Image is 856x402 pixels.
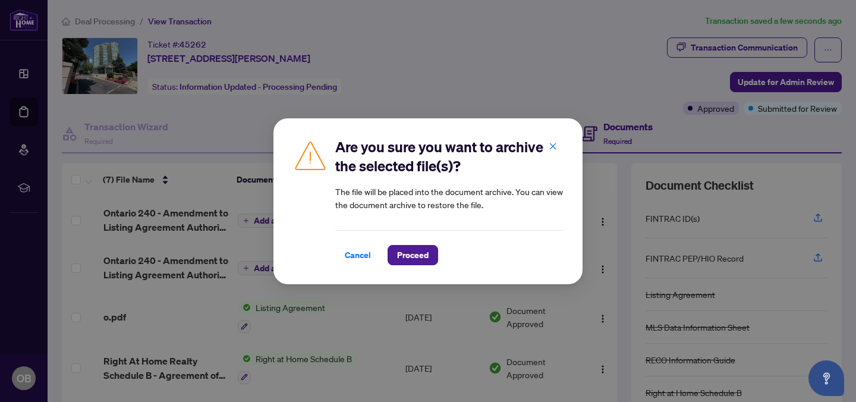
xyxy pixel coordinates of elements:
span: Proceed [397,246,429,265]
button: Proceed [388,245,438,265]
button: Cancel [335,245,380,265]
article: The file will be placed into the document archive. You can view the document archive to restore t... [335,185,564,211]
h2: Are you sure you want to archive the selected file(s)? [335,137,564,175]
button: Open asap [808,360,844,396]
span: close [549,142,557,150]
span: Cancel [345,246,371,265]
img: Caution Icon [292,137,328,173]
